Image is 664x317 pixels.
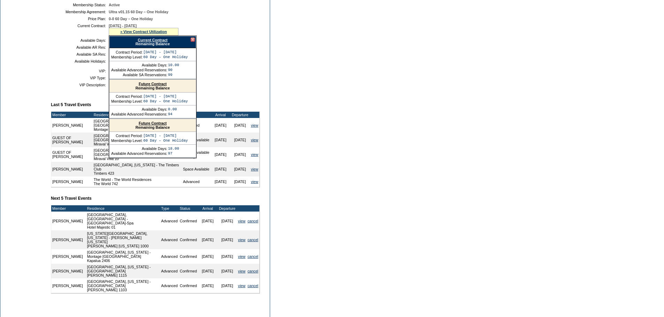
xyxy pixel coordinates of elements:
td: [PERSON_NAME] [51,230,84,249]
td: Advanced [160,212,178,230]
a: view [251,167,258,171]
td: 99 [168,73,179,77]
a: view [238,238,245,242]
td: Advanced [160,278,178,293]
td: Contract Period: [111,50,143,54]
td: [GEOGRAPHIC_DATA], [US_STATE] - [GEOGRAPHIC_DATA] [US_STATE] Resort & Spa Miraval Villa 10 [93,147,182,162]
td: [GEOGRAPHIC_DATA], [US_STATE] - Montage [GEOGRAPHIC_DATA] Kapalua 2406 [86,249,160,264]
td: Contract Period: [111,134,143,138]
td: [DATE] [230,147,250,162]
td: [DATE] [230,118,250,133]
a: » View Contract Utilization [120,30,167,34]
td: [DATE] [217,264,237,278]
a: view [251,152,258,157]
td: Advanced [160,264,178,278]
td: [US_STATE][GEOGRAPHIC_DATA], [US_STATE] - [PERSON_NAME] [US_STATE] [PERSON_NAME] [US_STATE] 1000 [86,230,160,249]
td: [DATE] [211,133,230,147]
td: [DATE] [230,133,250,147]
td: [DATE] [217,230,237,249]
td: Residence [93,112,182,118]
td: Available Days: [111,63,167,67]
td: Member [51,205,84,212]
td: [DATE] [217,212,237,230]
td: 60 Day – One Holiday [143,55,188,59]
div: Remaining Balance [109,80,196,93]
a: view [238,284,245,288]
td: [DATE] - [DATE] [143,134,188,138]
b: Last 5 Travel Events [51,102,91,107]
td: [DATE] [198,278,217,293]
td: [DATE] [211,176,230,187]
span: Active [109,3,120,7]
td: Advanced [160,230,178,249]
td: Available SA Res: [54,52,106,56]
div: Remaining Balance [109,119,196,132]
td: Advanced [182,176,211,187]
td: Arrival [198,205,217,212]
td: 90 [168,68,179,72]
td: 94 [168,112,177,116]
td: [GEOGRAPHIC_DATA], [GEOGRAPHIC_DATA] - [GEOGRAPHIC_DATA]-Spa Hotel Majestic 01 [86,212,160,230]
span: 0-0 60 Day – One Holiday [109,17,153,21]
td: [GEOGRAPHIC_DATA], [US_STATE] - The Timbers Club Timbers 423 [93,162,182,176]
a: cancel [247,254,258,259]
td: [DATE] [198,212,217,230]
td: [PERSON_NAME] [51,118,93,133]
td: [DATE] - [DATE] [143,94,188,98]
td: Available Days: [111,107,167,111]
td: [PERSON_NAME] [51,264,84,278]
td: Membership Level: [111,99,143,103]
td: [DATE] [217,249,237,264]
a: view [238,219,245,223]
a: Future Contract [139,121,167,125]
td: [DATE] [211,162,230,176]
a: cancel [247,284,258,288]
td: [GEOGRAPHIC_DATA], [US_STATE] - [GEOGRAPHIC_DATA] Montage Resort 282 [93,118,182,133]
td: [DATE] [198,264,217,278]
a: view [238,269,245,273]
div: Remaining Balance [109,36,196,48]
td: [DATE] - [DATE] [143,50,188,54]
td: Available Days: [111,146,167,151]
td: 60 Day – One Holiday [143,138,188,143]
a: cancel [247,269,258,273]
a: Future Contract [139,82,167,86]
td: Confirmed [179,278,198,293]
td: Confirmed [179,230,198,249]
span: [DATE] - [DATE] [109,24,137,28]
td: Available AR Res: [54,45,106,49]
td: [PERSON_NAME] [51,278,84,293]
td: Price Plan: [54,17,106,21]
td: GUEST OF [PERSON_NAME] [51,133,93,147]
td: Membership Agreement: [54,10,106,14]
td: VIP Type: [54,76,106,80]
td: [GEOGRAPHIC_DATA], [US_STATE] - [GEOGRAPHIC_DATA] [PERSON_NAME] 1115 [86,264,160,278]
td: [DATE] [230,162,250,176]
td: Departure [230,112,250,118]
td: Available Days: [54,38,106,42]
td: Member [51,112,93,118]
td: [GEOGRAPHIC_DATA], [US_STATE] - [GEOGRAPHIC_DATA] [PERSON_NAME] 1103 [86,278,160,293]
td: Available SA Reservations: [111,73,167,77]
td: 18.00 [168,146,179,151]
td: 0.00 [168,107,177,111]
td: Arrival [211,112,230,118]
td: [DATE] [217,278,237,293]
td: Available Advanced Reservations: [111,112,167,116]
td: Status [179,205,198,212]
td: GUEST OF [PERSON_NAME] [51,147,93,162]
a: view [251,123,258,127]
td: Available Advanced Reservations: [111,151,167,156]
td: [DATE] [198,249,217,264]
td: VIP Description: [54,83,106,87]
td: Available Holidays: [54,59,106,63]
td: VIP: [54,69,106,73]
td: 97 [168,151,179,156]
td: [PERSON_NAME] [51,212,84,230]
a: view [238,254,245,259]
td: [DATE] [211,147,230,162]
td: Advanced [160,249,178,264]
span: Ultra v01.15 60 Day – One Holiday [109,10,168,14]
td: [PERSON_NAME] [51,162,93,176]
td: Confirmed [179,212,198,230]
